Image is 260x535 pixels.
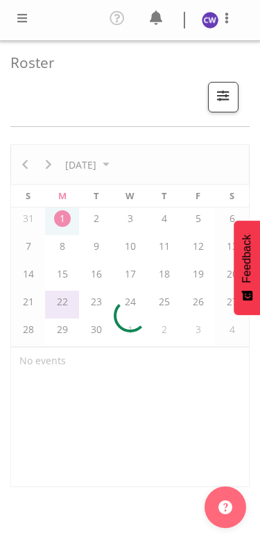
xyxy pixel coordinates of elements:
[241,234,253,282] span: Feedback
[234,220,260,314] button: Feedback - Show survey
[10,55,239,71] h4: Roster
[218,500,232,514] img: help-xxl-2.png
[208,82,239,112] button: Filter Shifts
[202,12,218,28] img: cherie-williams10091.jpg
